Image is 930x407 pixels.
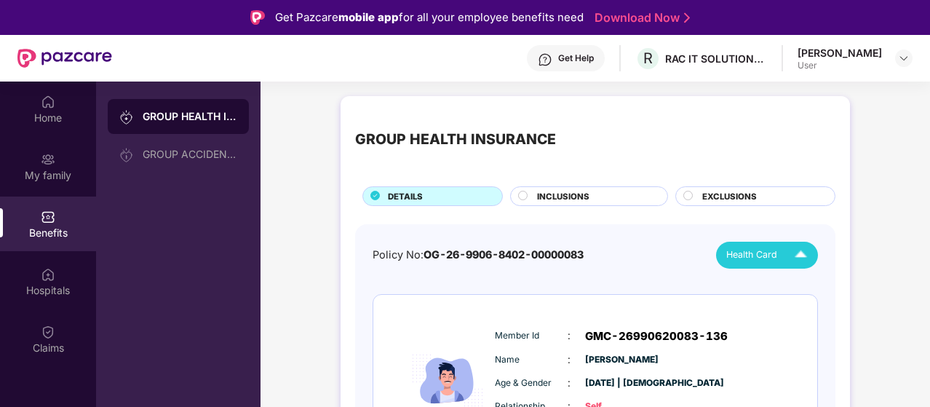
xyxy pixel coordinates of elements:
[373,247,584,264] div: Policy No:
[585,328,728,345] span: GMC-26990620083-136
[338,10,399,24] strong: mobile app
[495,329,568,343] span: Member Id
[716,242,818,269] button: Health Card
[537,190,589,203] span: INCLUSIONS
[665,52,767,66] div: RAC IT SOLUTIONS PRIVATE LIMITED
[275,9,584,26] div: Get Pazcare for all your employee benefits need
[702,190,757,203] span: EXCLUSIONS
[250,10,265,25] img: Logo
[798,60,882,71] div: User
[788,242,814,268] img: Icuh8uwCUCF+XjCZyLQsAKiDCM9HiE6CMYmKQaPGkZKaA32CAAACiQcFBJY0IsAAAAASUVORK5CYII=
[41,325,55,339] img: svg+xml;base64,PHN2ZyBpZD0iQ2xhaW0iIHhtbG5zPSJodHRwOi8vd3d3LnczLm9yZy8yMDAwL3N2ZyIgd2lkdGg9IjIwIi...
[41,210,55,224] img: svg+xml;base64,PHN2ZyBpZD0iQmVuZWZpdHMiIHhtbG5zPSJodHRwOi8vd3d3LnczLm9yZy8yMDAwL3N2ZyIgd2lkdGg9Ij...
[355,128,556,151] div: GROUP HEALTH INSURANCE
[41,95,55,109] img: svg+xml;base64,PHN2ZyBpZD0iSG9tZSIgeG1sbnM9Imh0dHA6Ly93d3cudzMub3JnLzIwMDAvc3ZnIiB3aWR0aD0iMjAiIG...
[798,46,882,60] div: [PERSON_NAME]
[558,52,594,64] div: Get Help
[585,376,658,390] span: [DATE] | [DEMOGRAPHIC_DATA]
[424,248,584,261] span: OG-26-9906-8402-00000083
[143,149,237,160] div: GROUP ACCIDENTAL INSURANCE
[41,267,55,282] img: svg+xml;base64,PHN2ZyBpZD0iSG9zcGl0YWxzIiB4bWxucz0iaHR0cDovL3d3dy53My5vcmcvMjAwMC9zdmciIHdpZHRoPS...
[585,353,658,367] span: [PERSON_NAME]
[495,353,568,367] span: Name
[568,375,571,391] span: :
[388,190,423,203] span: DETAILS
[643,50,653,67] span: R
[568,352,571,368] span: :
[595,10,685,25] a: Download Now
[568,328,571,344] span: :
[41,152,55,167] img: svg+xml;base64,PHN2ZyB3aWR0aD0iMjAiIGhlaWdodD0iMjAiIHZpZXdCb3g9IjAgMCAyMCAyMCIgZmlsbD0ibm9uZSIgeG...
[119,148,134,162] img: svg+xml;base64,PHN2ZyB3aWR0aD0iMjAiIGhlaWdodD0iMjAiIHZpZXdCb3g9IjAgMCAyMCAyMCIgZmlsbD0ibm9uZSIgeG...
[898,52,910,64] img: svg+xml;base64,PHN2ZyBpZD0iRHJvcGRvd24tMzJ4MzIiIHhtbG5zPSJodHRwOi8vd3d3LnczLm9yZy8yMDAwL3N2ZyIgd2...
[119,110,134,125] img: svg+xml;base64,PHN2ZyB3aWR0aD0iMjAiIGhlaWdodD0iMjAiIHZpZXdCb3g9IjAgMCAyMCAyMCIgZmlsbD0ibm9uZSIgeG...
[17,49,112,68] img: New Pazcare Logo
[143,109,237,124] div: GROUP HEALTH INSURANCE
[726,248,777,262] span: Health Card
[538,52,552,67] img: svg+xml;base64,PHN2ZyBpZD0iSGVscC0zMngzMiIgeG1sbnM9Imh0dHA6Ly93d3cudzMub3JnLzIwMDAvc3ZnIiB3aWR0aD...
[495,376,568,390] span: Age & Gender
[684,10,690,25] img: Stroke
